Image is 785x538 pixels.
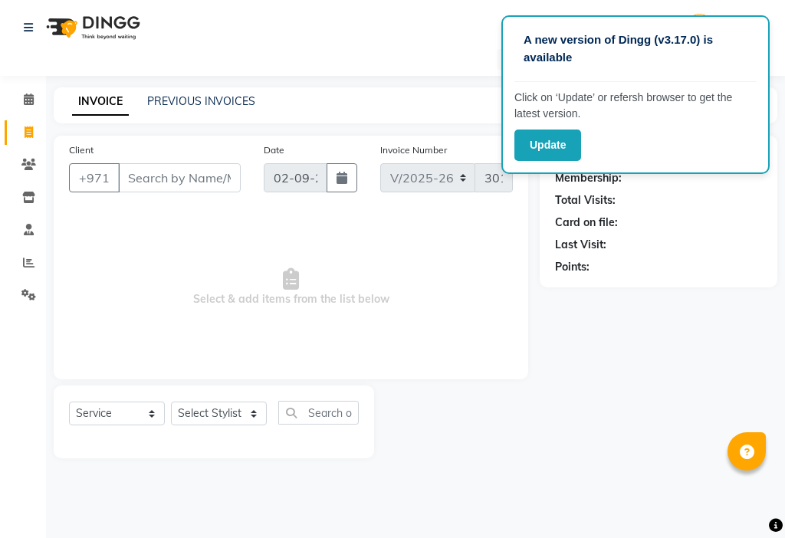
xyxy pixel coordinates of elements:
[514,130,581,161] button: Update
[72,88,129,116] a: INVOICE
[69,143,94,157] label: Client
[147,94,255,108] a: PREVIOUS INVOICES
[69,211,513,364] span: Select & add items from the list below
[39,6,144,49] img: logo
[118,163,241,192] input: Search by Name/Mobile/Email/Code
[278,401,359,425] input: Search or Scan
[555,170,622,186] div: Membership:
[555,215,618,231] div: Card on file:
[555,192,616,208] div: Total Visits:
[555,259,590,275] div: Points:
[524,31,747,66] p: A new version of Dingg (v3.17.0) is available
[555,237,606,253] div: Last Visit:
[721,477,770,523] iframe: chat widget
[686,14,713,41] img: Ashiya
[380,143,447,157] label: Invoice Number
[69,163,120,192] button: +971
[264,143,284,157] label: Date
[514,90,757,122] p: Click on ‘Update’ or refersh browser to get the latest version.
